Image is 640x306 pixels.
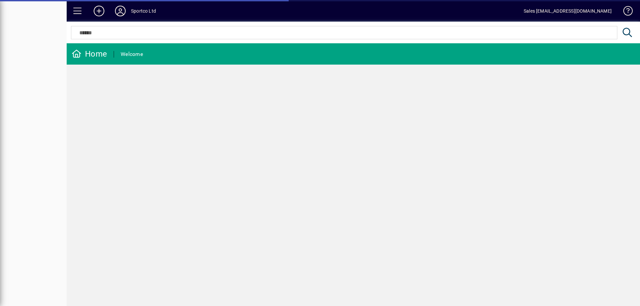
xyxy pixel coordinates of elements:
div: Sales [EMAIL_ADDRESS][DOMAIN_NAME] [524,6,612,16]
div: Sportco Ltd [131,6,156,16]
div: Welcome [121,49,143,60]
div: Home [72,49,107,59]
a: Knowledge Base [618,1,632,23]
button: Add [88,5,110,17]
button: Profile [110,5,131,17]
